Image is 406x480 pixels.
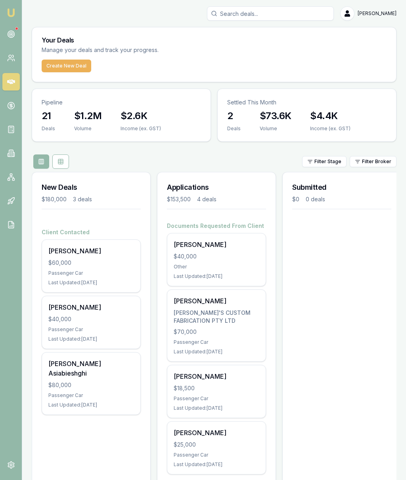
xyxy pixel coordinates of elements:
div: $70,000 [174,328,259,336]
div: [PERSON_NAME] [174,240,259,249]
div: Income (ex. GST) [310,125,350,132]
div: Passenger Car [48,270,134,276]
span: [PERSON_NAME] [358,10,396,17]
h3: 2 [227,110,241,122]
div: $80,000 [48,381,134,389]
h3: New Deals [42,182,141,193]
div: 4 deals [197,195,216,203]
div: Passenger Car [48,392,134,399]
p: Settled This Month [227,98,387,106]
div: Last Updated: [DATE] [174,405,259,411]
div: Last Updated: [DATE] [48,402,134,408]
div: Last Updated: [DATE] [174,349,259,355]
div: Volume [260,125,291,132]
div: [PERSON_NAME]'S CUSTOM FABRICATION PTY LTD [174,309,259,325]
h4: Documents Requested From Client [167,222,266,230]
div: Other [174,264,259,270]
div: Deals [42,125,55,132]
div: $18,500 [174,384,259,392]
h3: $1.2M [74,110,101,122]
h3: Your Deals [42,37,387,43]
div: $0 [292,195,299,203]
div: $40,000 [174,253,259,260]
h4: Client Contacted [42,228,141,236]
h3: $2.6K [121,110,161,122]
img: emu-icon-u.png [6,8,16,17]
div: Last Updated: [DATE] [174,461,259,468]
h3: $4.4K [310,110,350,122]
div: Last Updated: [DATE] [174,273,259,280]
div: Volume [74,125,101,132]
div: $40,000 [48,315,134,323]
button: Filter Stage [302,156,347,167]
div: Passenger Car [48,326,134,333]
div: $25,000 [174,441,259,449]
h3: Applications [167,182,266,193]
div: 3 deals [73,195,92,203]
h3: Submitted [292,182,391,193]
div: $60,000 [48,259,134,267]
div: Last Updated: [DATE] [48,336,134,342]
input: Search deals [207,6,334,21]
div: [PERSON_NAME] [174,372,259,381]
h3: $73.6K [260,110,291,122]
span: Filter Stage [314,158,341,165]
h3: 21 [42,110,55,122]
div: [PERSON_NAME] [174,428,259,438]
button: Filter Broker [350,156,396,167]
div: Deals [227,125,241,132]
button: Create New Deal [42,60,91,72]
div: [PERSON_NAME] [48,303,134,312]
div: $153,500 [167,195,191,203]
div: Passenger Car [174,452,259,458]
div: [PERSON_NAME] Asiabieshghi [48,359,134,378]
div: [PERSON_NAME] [174,296,259,306]
p: Manage your deals and track your progress. [42,46,245,55]
p: Pipeline [42,98,201,106]
div: Income (ex. GST) [121,125,161,132]
div: $180,000 [42,195,67,203]
span: Filter Broker [362,158,391,165]
div: 0 deals [306,195,325,203]
div: Passenger Car [174,395,259,402]
div: Last Updated: [DATE] [48,280,134,286]
div: [PERSON_NAME] [48,246,134,256]
div: Passenger Car [174,339,259,345]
